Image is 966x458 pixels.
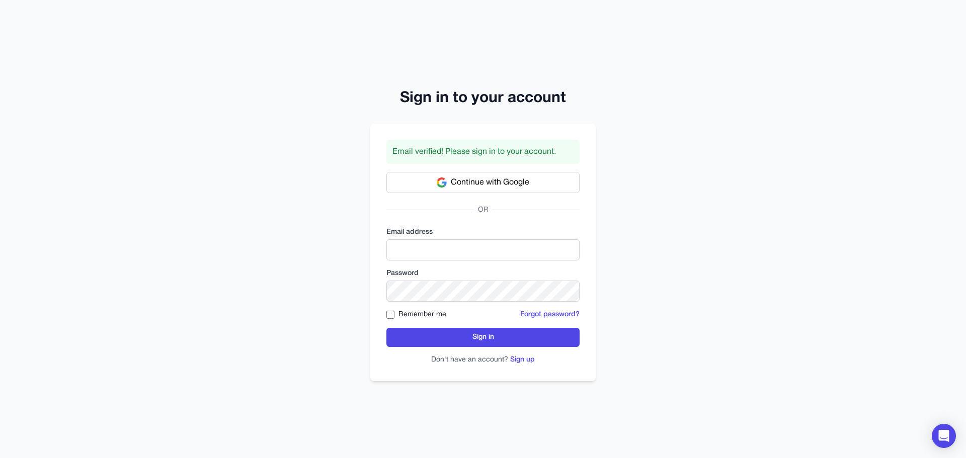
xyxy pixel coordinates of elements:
span: OR [474,205,493,215]
button: Sign in [386,328,580,347]
button: Sign up [510,355,535,365]
div: Email verified! Please sign in to your account. [386,140,580,164]
p: Don't have an account? [386,355,580,365]
button: Continue with Google [386,172,580,193]
button: Forgot password? [520,310,580,320]
img: Google [437,177,447,188]
h2: Sign in to your account [370,89,596,108]
label: Email address [386,227,580,237]
div: Open Intercom Messenger [932,424,956,448]
span: Continue with Google [451,176,529,189]
label: Password [386,268,580,279]
label: Remember me [398,310,446,320]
